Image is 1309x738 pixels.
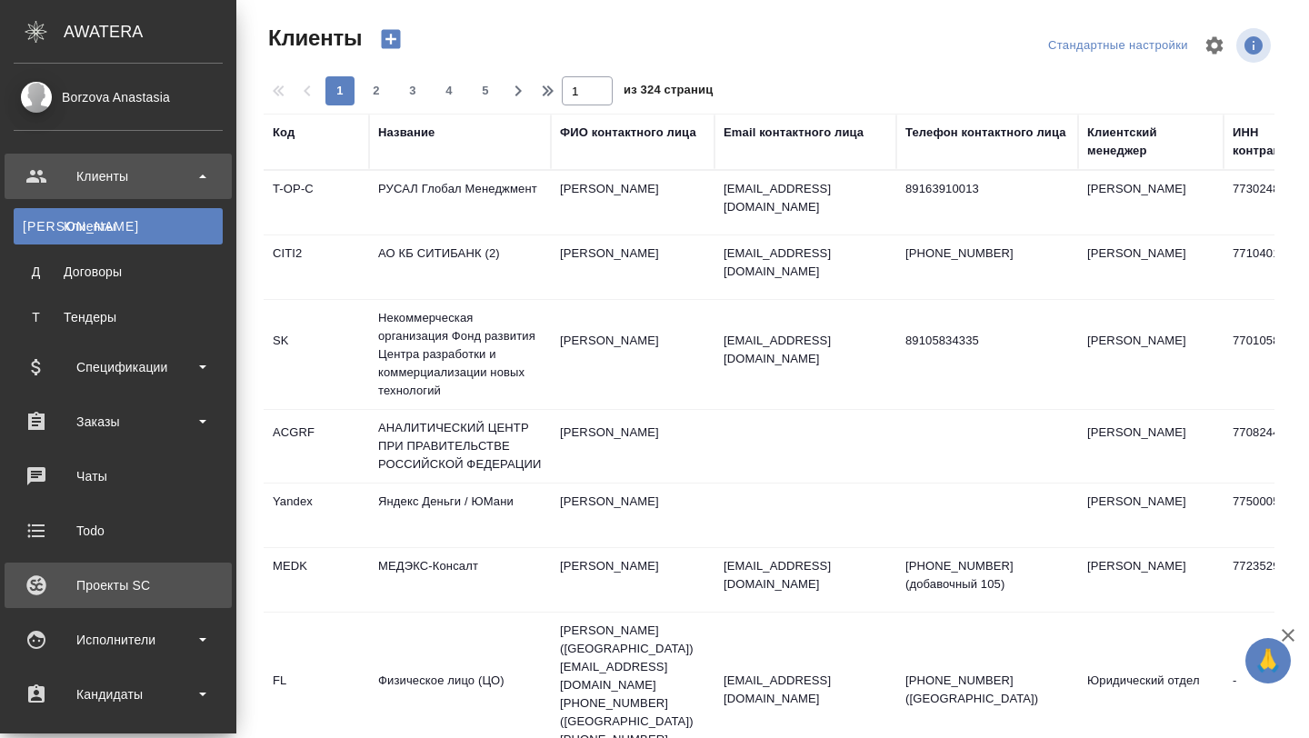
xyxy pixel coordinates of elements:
button: 4 [435,76,464,105]
div: Спецификации [14,354,223,381]
td: Yandex [264,484,369,547]
p: 89163910013 [905,180,1069,198]
td: [PERSON_NAME] [1078,414,1224,478]
td: Некоммерческая организация Фонд развития Центра разработки и коммерциализации новых технологий [369,300,551,409]
td: РУСАЛ Глобал Менеджмент [369,171,551,234]
a: Чаты [5,454,232,499]
p: 89105834335 [905,332,1069,350]
p: [EMAIL_ADDRESS][DOMAIN_NAME] [724,672,887,708]
td: FL [264,663,369,726]
p: [EMAIL_ADDRESS][DOMAIN_NAME] [724,557,887,593]
td: Юридический отдел [1078,663,1224,726]
td: [PERSON_NAME] [1078,323,1224,386]
td: [PERSON_NAME] [551,414,714,478]
td: АНАЛИТИЧЕСКИЙ ЦЕНТР ПРИ ПРАВИТЕЛЬСТВЕ РОССИЙСКОЙ ФЕДЕРАЦИИ [369,410,551,483]
td: Физическое лицо (ЦО) [369,663,551,726]
p: [PHONE_NUMBER] (добавочный 105) [905,557,1069,593]
td: [PERSON_NAME] [1078,484,1224,547]
td: ACGRF [264,414,369,478]
p: [EMAIL_ADDRESS][DOMAIN_NAME] [724,244,887,281]
td: [PERSON_NAME] [551,548,714,612]
div: AWATERA [64,14,236,50]
span: 5 [471,82,500,100]
p: [EMAIL_ADDRESS][DOMAIN_NAME] [724,332,887,368]
td: Яндекс Деньги / ЮМани [369,484,551,547]
td: [PERSON_NAME] [551,484,714,547]
td: [PERSON_NAME] [551,171,714,234]
p: [PHONE_NUMBER] [905,244,1069,263]
div: Клиенты [23,217,214,235]
td: [PERSON_NAME] [551,235,714,299]
td: T-OP-C [264,171,369,234]
div: Todo [14,517,223,544]
div: Договоры [23,263,214,281]
span: из 324 страниц [624,79,713,105]
div: Клиентский менеджер [1087,124,1214,160]
td: АО КБ СИТИБАНК (2) [369,235,551,299]
td: CITI2 [264,235,369,299]
a: ТТендеры [14,299,223,335]
a: Todo [5,508,232,553]
span: Настроить таблицу [1193,24,1236,67]
span: 4 [435,82,464,100]
td: [PERSON_NAME] [551,323,714,386]
div: Исполнители [14,626,223,653]
button: 3 [398,76,427,105]
div: Заказы [14,408,223,435]
div: ФИО контактного лица [560,124,696,142]
div: split button [1044,32,1193,60]
div: Кандидаты [14,681,223,708]
button: Создать [369,24,413,55]
td: MEDK [264,548,369,612]
td: [PERSON_NAME] [1078,235,1224,299]
td: МЕДЭКС-Консалт [369,548,551,612]
p: [EMAIL_ADDRESS][DOMAIN_NAME] [724,180,887,216]
div: Borzova Anastasia [14,87,223,107]
div: Название [378,124,435,142]
p: [PHONE_NUMBER] ([GEOGRAPHIC_DATA]) [905,672,1069,708]
td: [PERSON_NAME] [1078,171,1224,234]
span: 3 [398,82,427,100]
button: 2 [362,76,391,105]
a: ДДоговоры [14,254,223,290]
span: Клиенты [264,24,362,53]
div: Чаты [14,463,223,490]
span: 2 [362,82,391,100]
div: Телефон контактного лица [905,124,1066,142]
div: Тендеры [23,308,214,326]
span: 🙏 [1253,642,1284,680]
div: Проекты SC [14,572,223,599]
span: Посмотреть информацию [1236,28,1274,63]
a: Проекты SC [5,563,232,608]
button: 5 [471,76,500,105]
td: SK [264,323,369,386]
div: Email контактного лица [724,124,864,142]
a: [PERSON_NAME]Клиенты [14,208,223,244]
td: [PERSON_NAME] [1078,548,1224,612]
div: Клиенты [14,163,223,190]
div: Код [273,124,295,142]
button: 🙏 [1245,638,1291,683]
